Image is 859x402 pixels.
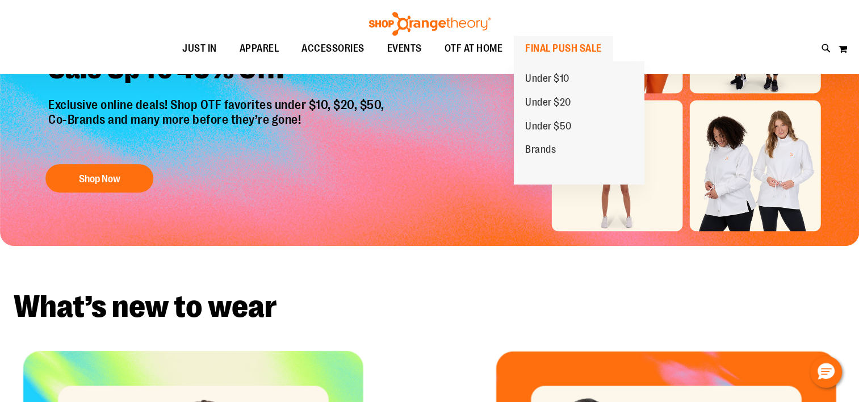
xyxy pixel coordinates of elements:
a: Under $20 [514,91,583,115]
ul: FINAL PUSH SALE [514,61,644,185]
span: Brands [525,144,556,158]
span: Under $10 [525,73,569,87]
span: Under $50 [525,120,572,135]
a: EVENTS [376,36,433,62]
a: ACCESSORIES [290,36,376,62]
button: Shop Now [45,165,153,193]
button: Hello, have a question? Let’s chat. [810,356,842,388]
a: Under $10 [514,67,581,91]
a: Brands [514,138,567,162]
span: ACCESSORIES [301,36,364,61]
p: Exclusive online deals! Shop OTF favorites under $10, $20, $50, Co-Brands and many more before th... [40,98,396,153]
h2: What’s new to wear [14,291,845,323]
span: EVENTS [387,36,422,61]
a: JUST IN [171,36,228,62]
span: OTF AT HOME [445,36,503,61]
a: FINAL PUSH SALE [514,36,613,62]
a: OTF AT HOME [433,36,514,62]
a: APPAREL [228,36,291,62]
span: APPAREL [240,36,279,61]
span: FINAL PUSH SALE [525,36,602,61]
span: JUST IN [182,36,217,61]
img: Shop Orangetheory [367,12,492,36]
span: Under $20 [525,97,571,111]
a: Under $50 [514,115,583,139]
